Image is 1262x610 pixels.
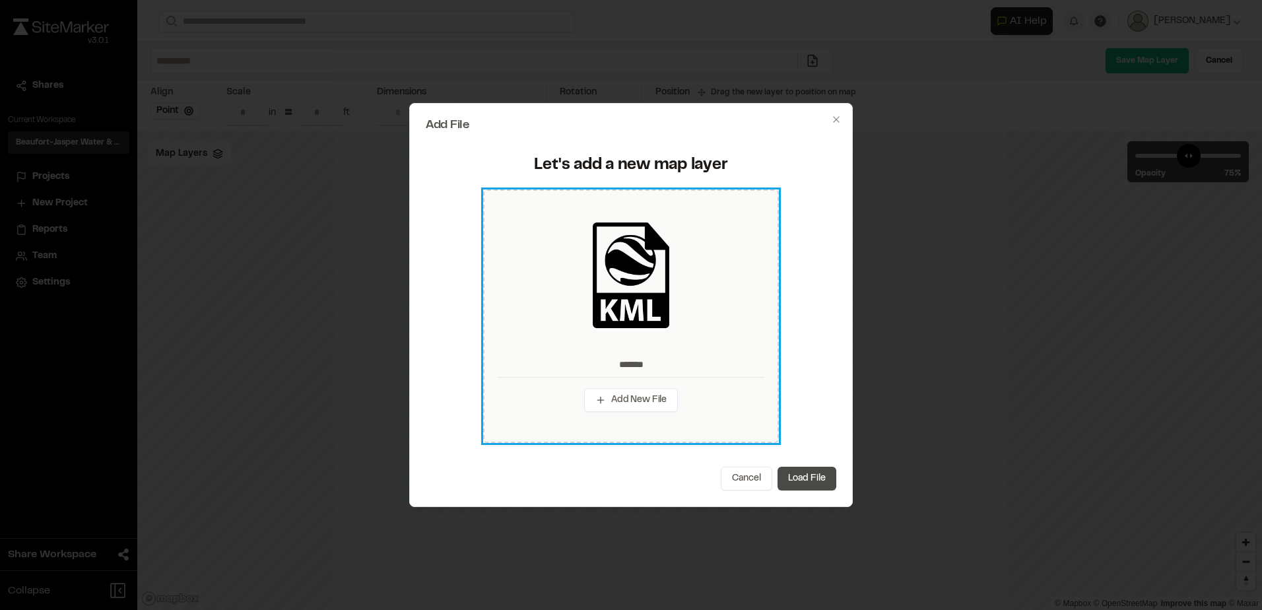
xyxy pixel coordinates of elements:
button: Add New File [584,388,678,412]
button: Cancel [721,467,772,491]
img: kml_black_icon.png [578,222,684,328]
h2: Add File [426,119,836,131]
div: Add New File [483,189,779,443]
button: Load File [778,467,836,491]
div: Let's add a new map layer [434,155,828,176]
